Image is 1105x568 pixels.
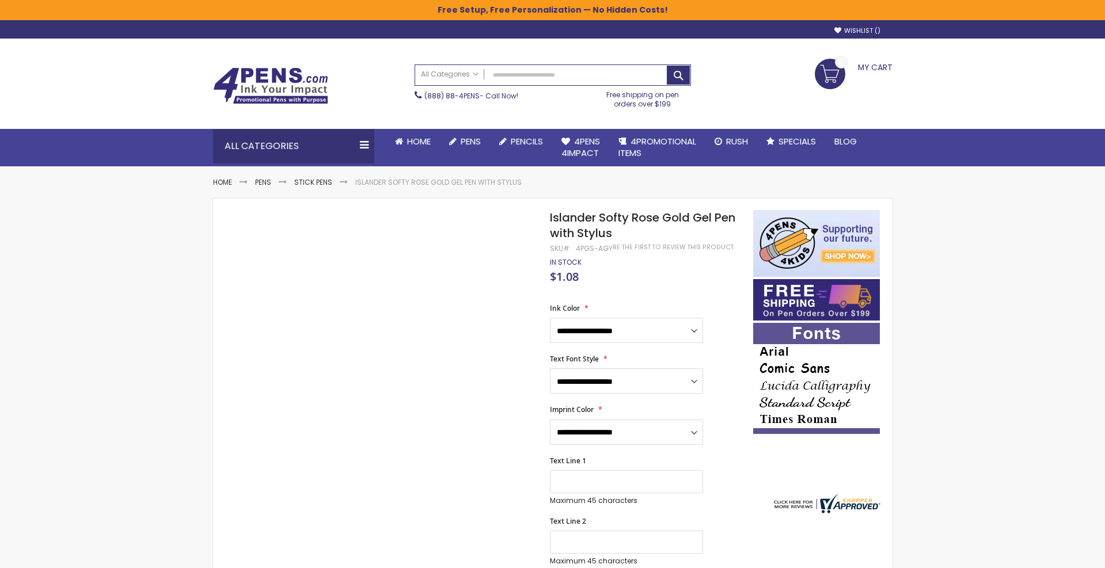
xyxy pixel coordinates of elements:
a: Stick Pens [294,177,332,187]
span: All Categories [421,70,479,79]
span: Islander Softy Rose Gold Gel Pen with Stylus [550,209,735,241]
a: Pens [255,177,271,187]
span: Pens [461,135,481,147]
span: Specials [779,135,816,147]
img: 4pens 4 kids [753,210,880,277]
li: Islander Softy Rose Gold Gel Pen with Stylus [355,178,522,187]
a: Be the first to review this product [613,243,734,251]
img: font-personalization-examples [753,323,880,434]
span: $1.08 [550,269,579,284]
img: Free shipping on orders over $199 [753,279,880,321]
a: Pens [440,129,490,154]
span: In stock [550,257,582,267]
span: Pencils [511,135,543,147]
span: Rush [726,135,748,147]
p: Maximum 45 characters [550,556,703,566]
a: 4pens.com certificate URL [771,506,880,516]
a: Blog [825,129,866,154]
p: Maximum 45 characters [550,496,703,505]
a: 4PROMOTIONALITEMS [609,129,705,166]
div: Availability [550,258,582,267]
span: Text Line 2 [550,516,586,526]
div: All Categories [213,129,374,163]
strong: SKU [550,243,571,253]
span: Text Font Style [550,354,599,364]
a: 4Pens4impact [552,129,609,166]
a: Home [213,177,232,187]
span: - Call Now! [424,91,518,101]
img: 4pens.com widget logo [771,494,880,513]
span: Blog [834,135,857,147]
a: Home [386,129,440,154]
img: 4Pens Custom Pens and Promotional Products [213,67,328,104]
div: 4PGS-AGY [576,244,613,253]
span: Text Line 1 [550,456,586,466]
span: 4PROMOTIONAL ITEMS [618,135,696,159]
span: Imprint Color [550,405,594,414]
span: Home [407,135,431,147]
a: (888) 88-4PENS [424,91,480,101]
a: All Categories [415,65,484,84]
a: Rush [705,129,757,154]
a: Wishlist [834,26,880,35]
a: Pencils [490,129,552,154]
a: Specials [757,129,825,154]
span: Ink Color [550,303,580,313]
span: 4Pens 4impact [561,135,600,159]
div: Free shipping on pen orders over $199 [594,86,691,109]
